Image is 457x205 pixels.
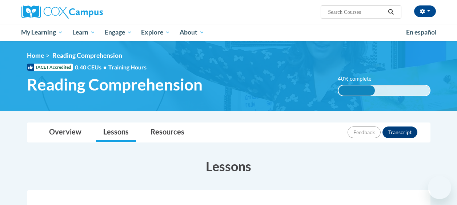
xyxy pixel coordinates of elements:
[414,5,436,17] button: Account Settings
[105,28,132,37] span: Engage
[338,85,375,96] div: 40% complete
[17,24,68,41] a: My Learning
[136,24,175,41] a: Explore
[385,8,396,16] button: Search
[382,126,417,138] button: Transcript
[16,24,441,41] div: Main menu
[180,28,204,37] span: About
[348,126,381,138] button: Feedback
[27,52,44,59] a: Home
[401,25,441,40] a: En español
[75,63,108,71] span: 0.40 CEUs
[175,24,209,41] a: About
[42,123,89,142] a: Overview
[72,28,95,37] span: Learn
[327,8,385,16] input: Search Courses
[406,28,437,36] span: En español
[27,64,73,71] span: IACET Accredited
[141,28,170,37] span: Explore
[27,157,430,175] h3: Lessons
[143,123,192,142] a: Resources
[338,75,380,83] label: 40% complete
[108,64,147,71] span: Training Hours
[100,24,137,41] a: Engage
[21,5,152,19] a: Cox Campus
[21,28,63,37] span: My Learning
[27,75,203,94] span: Reading Comprehension
[103,64,107,71] span: •
[428,176,451,199] iframe: Button to launch messaging window
[52,52,122,59] span: Reading Comprehension
[21,5,103,19] img: Cox Campus
[68,24,100,41] a: Learn
[96,123,136,142] a: Lessons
